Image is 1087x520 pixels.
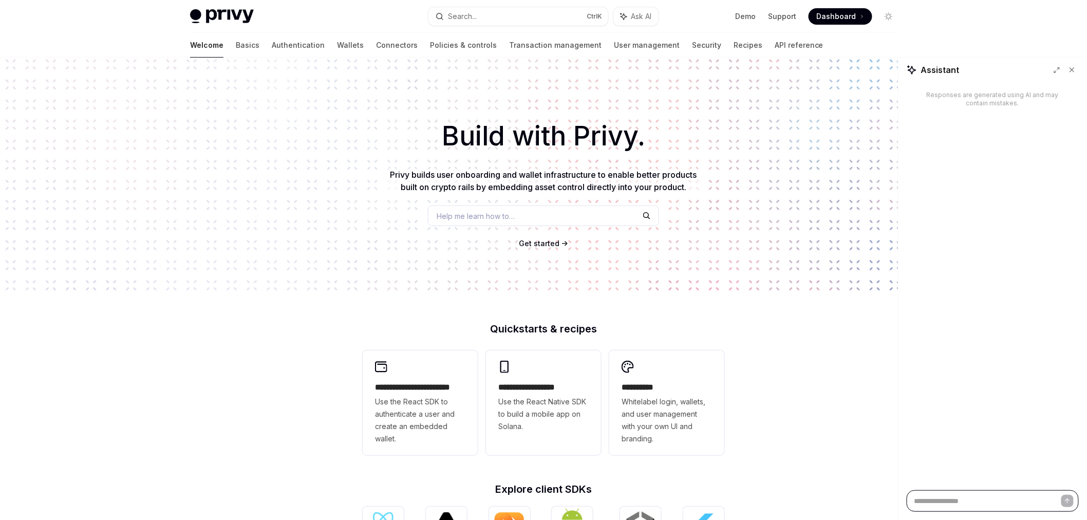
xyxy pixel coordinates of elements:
span: Help me learn how to… [437,211,515,221]
button: Toggle dark mode [880,8,897,25]
span: Dashboard [817,11,856,22]
a: Policies & controls [430,33,497,58]
span: Assistant [921,64,960,76]
a: Wallets [337,33,364,58]
span: Use the React Native SDK to build a mobile app on Solana. [498,396,589,433]
a: Get started [519,238,560,249]
h2: Quickstarts & recipes [363,324,724,334]
span: Ctrl K [587,12,602,21]
a: Recipes [734,33,762,58]
span: Get started [519,239,560,248]
a: Connectors [376,33,418,58]
span: Privy builds user onboarding and wallet infrastructure to enable better products built on crypto ... [390,170,697,192]
div: Responses are generated using AI and may contain mistakes. [923,91,1062,107]
button: Send message [1061,495,1074,507]
img: light logo [190,9,254,24]
a: Demo [735,11,756,22]
span: Use the React SDK to authenticate a user and create an embedded wallet. [375,396,465,445]
a: **** *****Whitelabel login, wallets, and user management with your own UI and branding. [609,350,724,455]
button: Ask AI [613,7,659,26]
a: Dashboard [809,8,872,25]
a: API reference [775,33,823,58]
button: Search...CtrlK [428,7,608,26]
a: Transaction management [509,33,602,58]
a: Welcome [190,33,223,58]
div: Search... [448,10,477,23]
a: Authentication [272,33,325,58]
a: Basics [236,33,259,58]
h1: Build with Privy. [16,116,1071,156]
h2: Explore client SDKs [363,484,724,494]
span: Whitelabel login, wallets, and user management with your own UI and branding. [622,396,712,445]
a: Security [692,33,721,58]
a: **** **** **** ***Use the React Native SDK to build a mobile app on Solana. [486,350,601,455]
a: User management [614,33,680,58]
a: Support [768,11,796,22]
span: Ask AI [631,11,651,22]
